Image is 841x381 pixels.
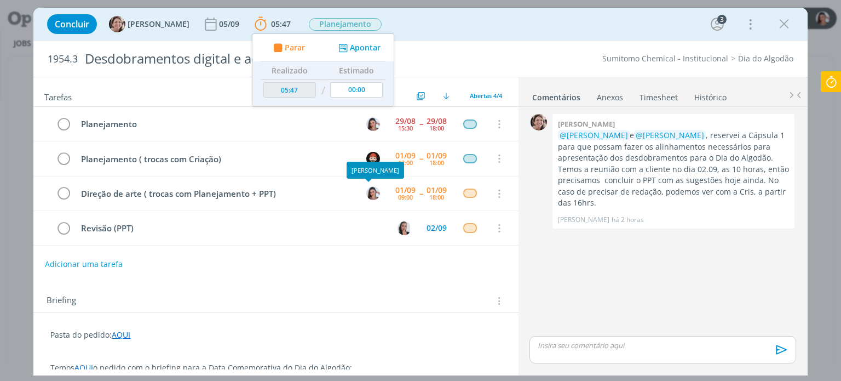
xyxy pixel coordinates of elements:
[44,89,72,103] span: Tarefas
[738,53,793,64] a: Dia do Algodão
[560,130,628,140] span: @[PERSON_NAME]
[366,117,380,131] img: N
[285,44,305,52] span: Parar
[47,294,76,308] span: Briefing
[219,20,241,28] div: 05/09
[427,186,447,194] div: 01/09
[395,186,416,194] div: 01/09
[252,15,293,33] button: 05:47
[396,220,413,236] button: C
[47,14,97,34] button: Concluir
[443,93,450,99] img: arrow-down.svg
[470,92,502,100] span: Abertas 4/4
[708,15,726,33] button: 3
[612,215,644,225] span: há 2 horas
[429,125,444,131] div: 18:00
[48,53,78,65] span: 1954.3
[328,62,386,79] th: Estimado
[395,152,416,160] div: 01/09
[395,117,416,125] div: 29/08
[366,152,380,166] img: W
[558,130,789,163] p: e , reservei a Cápsula 1 para que possam fazer os alinhamentos necessários para apresentação dos ...
[308,18,382,31] button: Planejamento
[366,186,380,200] img: N
[558,215,609,225] p: [PERSON_NAME]
[76,117,356,131] div: Planejamento
[33,8,807,376] div: dialog
[365,150,382,167] button: W
[532,87,581,103] a: Comentários
[429,194,444,200] div: 18:00
[319,79,328,102] td: /
[694,87,727,103] a: Histórico
[398,125,413,131] div: 15:30
[50,362,501,373] p: Temos o pedido com o briefing para a Data Comemorativa do Dia do Algodão;
[74,362,93,373] a: AQUI
[531,114,547,130] img: A
[270,42,306,54] button: Parar
[602,53,728,64] a: Sumitomo Chemical - Institucional
[717,15,727,24] div: 3
[419,155,423,162] span: --
[271,19,291,29] span: 05:47
[44,254,123,274] button: Adicionar uma tarefa
[128,20,189,28] span: [PERSON_NAME]
[639,87,678,103] a: Timesheet
[558,119,615,129] b: [PERSON_NAME]
[429,160,444,166] div: 18:00
[109,16,125,32] img: A
[427,224,447,232] div: 02/09
[419,190,423,197] span: --
[261,62,319,79] th: Realizado
[419,120,423,128] span: --
[109,16,189,32] button: A[PERSON_NAME]
[336,42,381,54] button: Apontar
[636,130,704,140] span: @[PERSON_NAME]
[76,221,387,235] div: Revisão (PPT)
[398,194,413,200] div: 09:00
[365,116,382,132] button: N
[398,221,411,235] img: C
[55,20,89,29] span: Concluir
[252,33,394,106] ul: 05:47
[558,164,789,209] p: Temos a reunião com a cliente no dia 02.09, as 10 horas, então precisamos concluir o PPT com as s...
[597,92,623,103] div: Anexos
[112,329,130,340] a: AQUI
[398,160,413,166] div: 12:00
[76,187,356,201] div: Direção de arte ( trocas com Planejamento + PPT)
[50,329,501,340] p: Pasta do pedido:
[80,46,478,72] div: Desdobramentos digital e ação interna
[427,117,447,125] div: 29/08
[365,185,382,202] button: N
[427,152,447,160] div: 01/09
[309,18,382,31] span: Planejamento
[76,152,356,166] div: Planejamento ( trocas com Criação)
[352,167,399,174] div: [PERSON_NAME]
